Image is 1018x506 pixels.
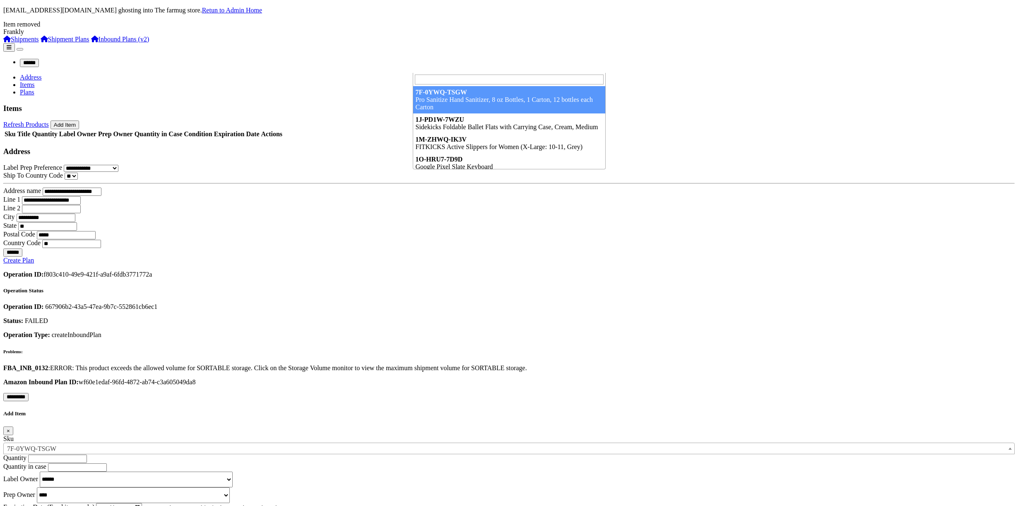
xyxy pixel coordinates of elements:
[3,435,14,442] label: Sku
[134,130,183,138] th: Quantity in Case
[416,136,467,143] strong: 1M-ZHWQ-IK3V
[3,36,39,43] a: Shipments
[415,75,604,84] input: Search
[3,271,43,278] strong: Operation ID:
[416,116,464,123] strong: 1J-PD1W-7WZU
[51,120,79,129] button: Add Item
[3,443,1015,454] span: Pro Sanitize Hand Sanitizer, 8 oz Bottles, 1 Carton, 12 bottles each Carton
[3,271,1015,278] p: f803c410-49e9-421f-a9af-6fdb3771772a
[3,317,1015,325] p: FAILED
[98,130,133,138] th: Prep Owner
[3,104,1015,113] h3: Items
[20,89,34,96] a: Plans
[416,143,603,151] div: FITKICKS Active Slippers for Women (X-Large: 10-11, Grey)
[3,239,41,246] label: Country Code
[183,130,212,138] th: Condition
[3,187,41,194] label: Address name
[416,89,467,96] strong: 7F-0YWQ-TSGW
[91,36,149,43] a: Inbound Plans (v2)
[3,196,20,203] label: Line 1
[260,130,283,138] th: Actions
[41,36,89,43] a: Shipment Plans
[3,410,1015,417] h5: Add Item
[3,364,1015,372] div: : ERROR: This product exceeds the allowed volume for SORTABLE storage. Click on the Storage Volum...
[3,7,1015,14] p: [EMAIL_ADDRESS][DOMAIN_NAME] ghosting into The farmug store.
[3,21,1015,28] div: Item removed
[3,426,13,435] button: Close
[413,113,605,133] li: Sidekicks Foldable Ballet Flats with Carrying Case, Cream, Medium
[4,130,16,138] th: Sku
[416,163,603,171] div: Google Pixel Slate Keyboard
[3,303,43,310] strong: Operation ID:
[416,123,603,131] div: Sidekicks Foldable Ballet Flats with Carrying Case, Cream, Medium
[4,443,1014,455] span: Pro Sanitize Hand Sanitizer, 8 oz Bottles, 1 Carton, 12 bottles each Carton
[3,164,62,171] label: Label Prep Preference
[17,48,23,51] button: Toggle navigation
[20,81,35,88] a: Items
[416,156,463,163] strong: 1O-HRU7-7D9D
[31,130,58,138] th: Quantity
[3,231,35,238] label: Postal Code
[3,349,1015,354] h6: Problems:
[416,96,603,111] div: Pro Sanitize Hand Sanitizer, 8 oz Bottles, 1 Carton, 12 bottles each Carton
[3,378,1015,386] p: wf60e1edaf-96fd-4872-ab74-c3a605049da8
[3,213,15,220] label: City
[7,428,10,434] span: ×
[3,28,1015,36] div: Frankly
[214,130,260,138] th: Expiration Date
[3,172,63,179] label: Ship To Country Code
[3,317,23,324] strong: Status:
[3,378,79,386] strong: Amazon Inbound Plan ID:
[3,147,1015,156] h3: Address
[3,475,38,482] label: Label Owner
[413,153,605,173] li: Google Pixel Slate Keyboard
[3,364,48,371] strong: FBA_INB_0132
[3,331,1015,339] p: createInboundPlan
[413,86,605,113] li: Pro Sanitize Hand Sanitizer, 8 oz Bottles, 1 Carton, 12 bottles each Carton
[3,454,26,461] label: Quantity
[3,205,20,212] label: Line 2
[3,121,49,128] a: Refresh Products
[3,222,17,229] label: State
[3,257,34,264] a: Create Plan
[3,463,46,470] label: Quantity in case
[3,287,1015,294] h5: Operation Status
[3,331,50,338] strong: Operation Type:
[20,74,41,81] a: Address
[413,133,605,153] li: FITKICKS Active Slippers for Women (X-Large: 10-11, Grey)
[59,130,97,138] th: Label Owner
[3,491,35,498] label: Prep Owner
[17,130,31,138] th: Title
[202,7,262,14] a: Retun to Admin Home
[3,303,1015,311] p: 667906b2-43a5-47ea-9b7c-552861cb6ec1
